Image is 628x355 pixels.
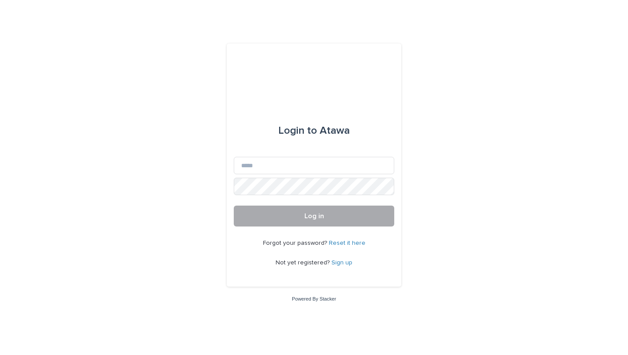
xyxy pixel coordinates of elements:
img: Ls34BcGeRexTGTNfXpUC [251,64,378,91]
span: Not yet registered? [276,260,331,266]
a: Powered By Stacker [292,296,336,301]
a: Sign up [331,260,352,266]
div: Atawa [278,118,350,143]
a: Reset it here [329,240,365,246]
span: Login to [278,125,317,136]
button: Log in [234,206,394,227]
span: Forgot your password? [263,240,329,246]
span: Log in [304,213,324,220]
